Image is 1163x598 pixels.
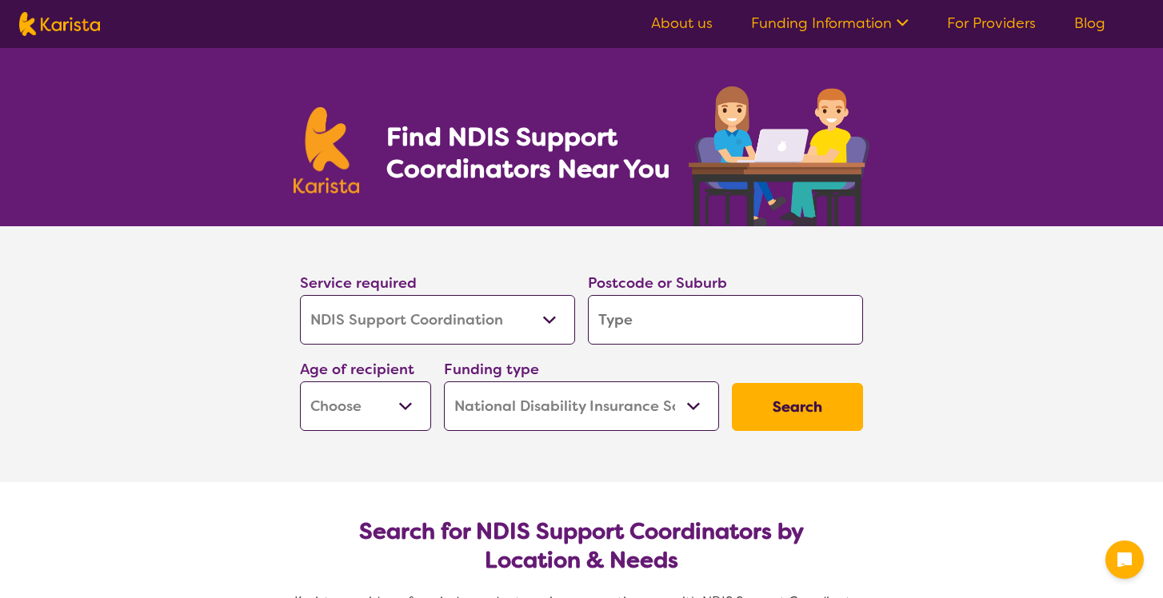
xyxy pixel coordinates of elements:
img: Karista logo [19,12,100,36]
img: support-coordination [689,86,869,226]
button: Search [732,383,863,431]
label: Service required [300,273,417,293]
a: For Providers [947,14,1036,33]
a: Funding Information [751,14,909,33]
label: Funding type [444,360,539,379]
label: Postcode or Suburb [588,273,727,293]
input: Type [588,295,863,345]
h1: Find NDIS Support Coordinators Near You [386,121,682,185]
a: About us [651,14,713,33]
img: Karista logo [294,107,359,193]
h2: Search for NDIS Support Coordinators by Location & Needs [313,517,850,575]
a: Blog [1074,14,1105,33]
label: Age of recipient [300,360,414,379]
